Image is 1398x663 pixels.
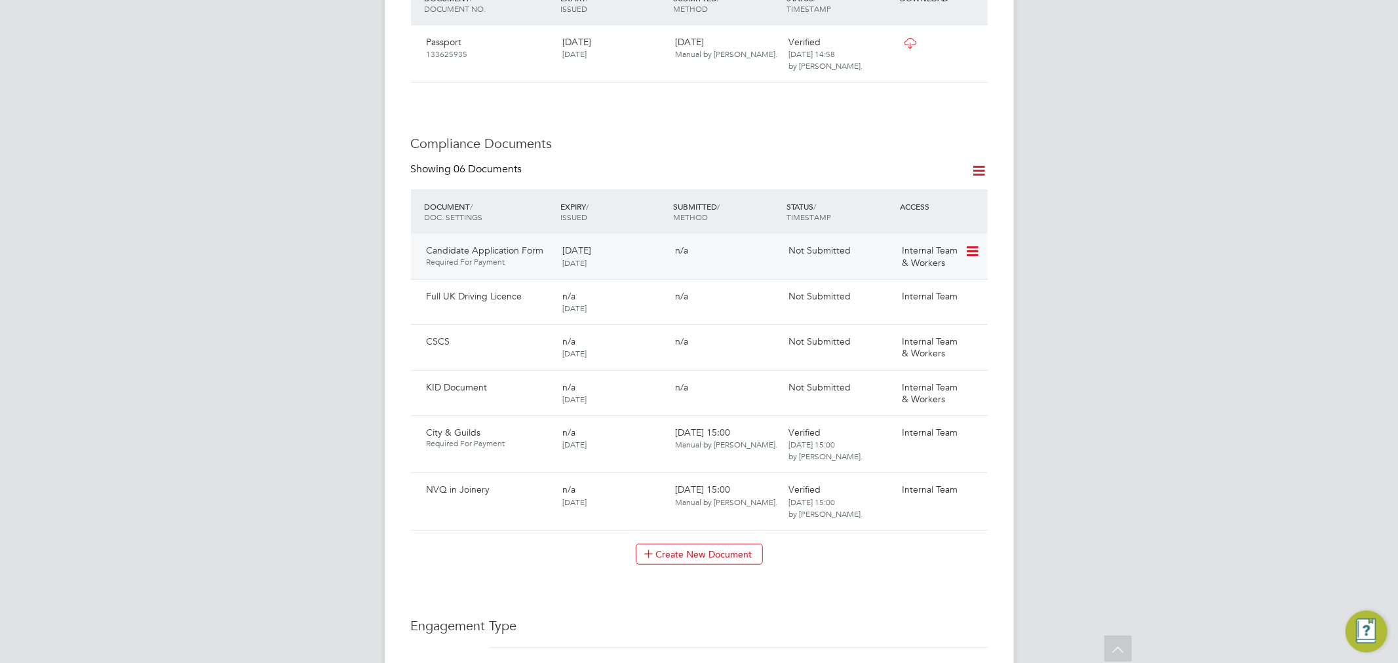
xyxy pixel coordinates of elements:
span: TIMESTAMP [786,212,831,222]
span: n/a [676,335,689,347]
span: METHOD [674,212,709,222]
h3: Engagement Type [411,617,988,634]
span: City & Guilds [427,426,481,438]
span: Internal Team [902,483,958,495]
span: / [813,201,816,212]
div: Passport [421,31,557,65]
span: [DATE] [562,348,587,358]
span: n/a [676,381,689,393]
span: [DATE] [562,497,587,507]
div: DOCUMENT [421,195,557,229]
span: n/a [562,290,575,302]
span: DOC. SETTINGS [425,212,483,222]
button: Create New Document [636,544,763,565]
span: by [PERSON_NAME]. [788,60,863,71]
span: Verified [788,483,821,495]
span: [DATE] [562,244,591,256]
span: Internal Team [902,290,958,302]
div: [DATE] [557,31,670,65]
span: Not Submitted [788,244,851,256]
span: CSCS [427,335,450,347]
span: Manual by [PERSON_NAME]. [676,439,778,449]
span: Full UK Driving Licence [427,290,522,302]
span: [DATE] 15:00 [676,483,778,507]
span: n/a [562,381,575,393]
span: n/a [676,290,689,302]
span: / [471,201,473,212]
span: Internal Team & Workers [902,244,958,268]
span: ISSUED [560,212,587,222]
span: [DATE] [562,439,587,449]
span: [DATE] 15:00 [676,426,778,450]
div: STATUS [783,195,897,229]
span: 06 Documents [454,162,522,176]
div: Showing [411,162,525,176]
span: n/a [562,426,575,438]
span: Internal Team [902,426,958,438]
span: Not Submitted [788,290,851,302]
span: Required For Payment [427,438,552,449]
span: [DATE] [562,257,587,268]
span: [DATE] [562,394,587,404]
span: Not Submitted [788,335,851,347]
span: [DATE] 15:00 by [PERSON_NAME]. [788,439,863,461]
span: Candidate Application Form [427,244,544,256]
span: / [718,201,720,212]
span: DOCUMENT NO. [425,3,486,14]
span: Verified [788,426,821,438]
h3: Compliance Documents [411,135,988,152]
span: Verified [788,36,821,48]
span: [DATE] [562,48,587,59]
span: [DATE] 14:58 [788,48,835,59]
span: Required For Payment [427,257,552,267]
button: Engage Resource Center [1346,611,1388,653]
span: / [586,201,589,212]
span: Not Submitted [788,381,851,393]
span: Internal Team & Workers [902,335,958,359]
span: Internal Team & Workers [902,381,958,405]
span: ISSUED [560,3,587,14]
div: EXPIRY [557,195,670,229]
span: [DATE] [562,303,587,313]
span: METHOD [674,3,709,14]
span: Manual by [PERSON_NAME]. [676,497,778,507]
span: n/a [562,335,575,347]
span: NVQ in Joinery [427,483,490,495]
div: ACCESS [897,195,987,218]
div: SUBMITTED [670,195,784,229]
div: [DATE] [670,31,784,65]
span: KID Document [427,381,488,393]
span: TIMESTAMP [786,3,831,14]
span: 133625935 [427,48,468,59]
span: n/a [562,483,575,495]
span: [DATE] 15:00 by [PERSON_NAME]. [788,497,863,519]
span: Manual by [PERSON_NAME]. [676,48,778,59]
span: n/a [676,244,689,256]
